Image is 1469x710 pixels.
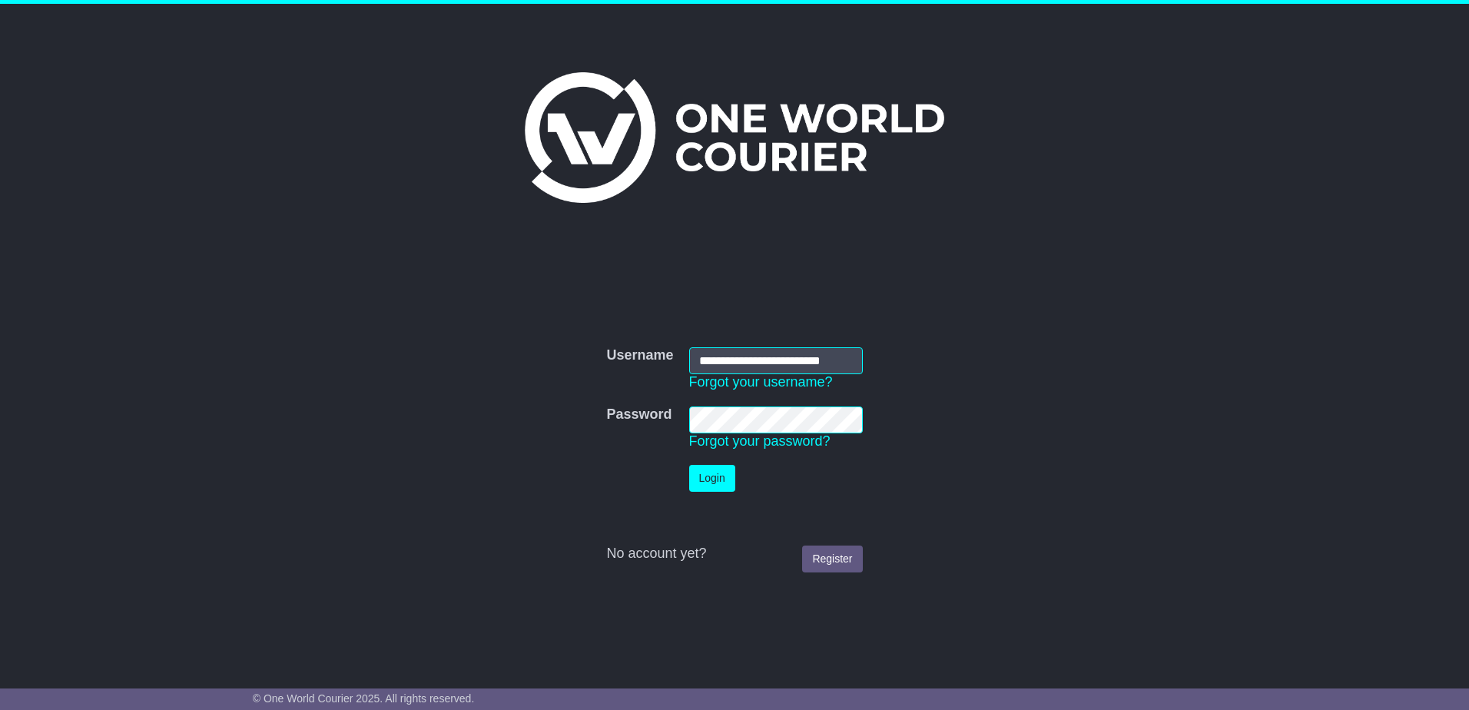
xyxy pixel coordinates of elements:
a: Forgot your password? [689,433,831,449]
span: © One World Courier 2025. All rights reserved. [253,692,475,705]
div: No account yet? [606,546,862,562]
button: Login [689,465,735,492]
a: Forgot your username? [689,374,833,390]
label: Password [606,406,671,423]
img: One World [525,72,944,203]
label: Username [606,347,673,364]
a: Register [802,546,862,572]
